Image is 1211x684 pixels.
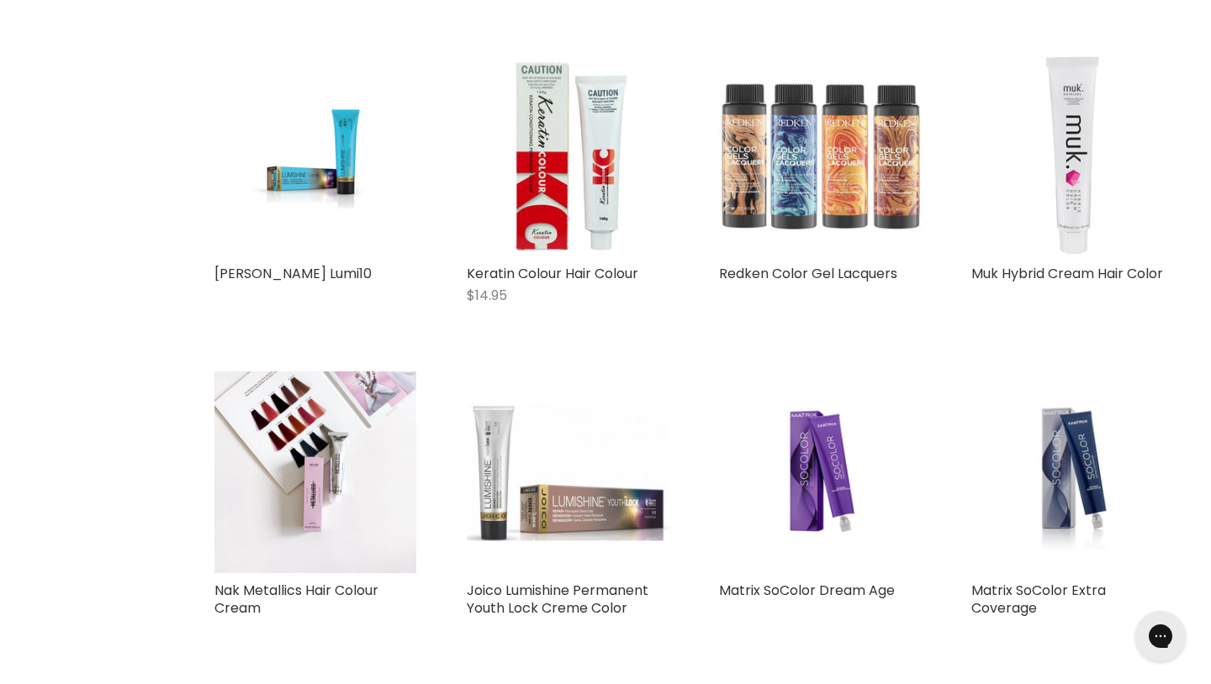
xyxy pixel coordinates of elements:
a: Matrix SoColor Extra Coverage [971,581,1106,618]
img: Matrix SoColor Extra Coverage [983,371,1161,573]
a: Joico LumiShine Lumi10 [214,55,416,256]
a: Keratin Colour Hair Colour [467,264,638,283]
img: Joico Lumishine Permanent Youth Lock Creme Color [467,403,669,540]
a: [PERSON_NAME] Lumi10 [214,264,372,283]
img: Muk Hybrid Cream Hair Color [988,55,1156,256]
a: Matrix SoColor Extra Coverage [971,371,1173,573]
a: Joico Lumishine Permanent Youth Lock Creme Color [467,581,648,618]
a: Redken Color Gel Lacquers [719,264,897,283]
a: Muk Hybrid Cream Hair Color [971,264,1163,283]
img: Keratin Colour Hair Colour [467,55,669,256]
img: Redken Color Gel Lacquers [719,55,921,256]
a: Muk Hybrid Cream Hair Color [971,55,1173,256]
span: $14.95 [467,286,507,305]
iframe: Gorgias live chat messenger [1127,605,1194,667]
a: Matrix SoColor Dream Age [719,581,895,600]
a: Nak Metallics Hair Colour Cream [214,581,378,618]
img: Matrix SoColor Dream Age [731,371,909,573]
img: Nak Metallics Hair Colour Cream [214,371,416,573]
a: Matrix SoColor Dream Age [719,371,921,573]
img: Joico LumiShine Lumi10 [214,98,416,213]
a: Joico Lumishine Permanent Youth Lock Creme Color [467,371,669,573]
